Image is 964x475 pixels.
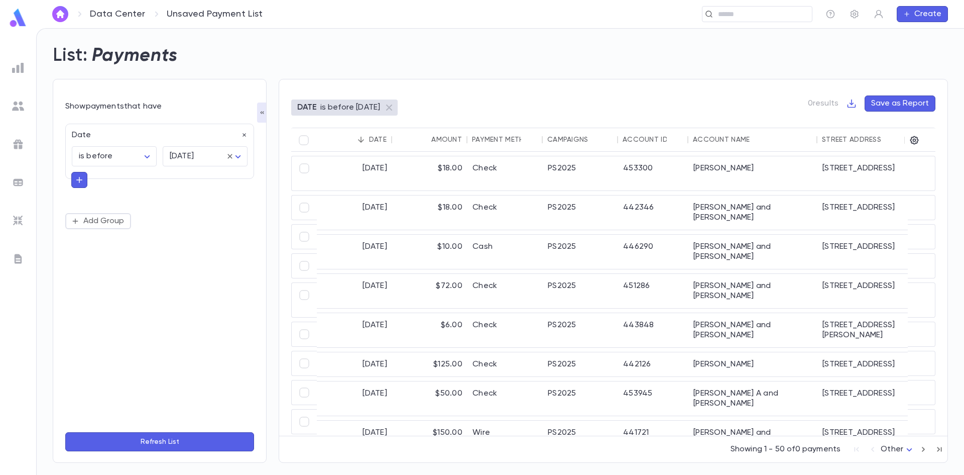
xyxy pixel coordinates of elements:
button: Add Group [65,213,131,229]
div: 442126 [618,352,688,376]
button: Sort [353,132,369,148]
div: $50.00 [392,382,467,416]
div: PS2025 [543,235,618,269]
div: PS2025 [543,196,618,230]
div: [PERSON_NAME] [688,352,817,376]
img: imports_grey.530a8a0e642e233f2baf0ef88e8c9fcb.svg [12,215,24,227]
div: Check [467,156,543,191]
div: [DATE] [317,352,392,376]
div: [PERSON_NAME] A and [PERSON_NAME] [688,382,817,416]
div: Check [467,382,543,416]
div: 442346 [618,196,688,230]
span: is before [79,152,112,160]
div: [PERSON_NAME] and [PERSON_NAME] [688,235,817,269]
button: Sort [521,132,537,148]
div: Check [467,274,543,308]
button: Save as Report [865,96,935,112]
p: is before [DATE] [320,103,381,113]
div: PS2025 [543,156,618,191]
h2: Payments [92,45,178,67]
p: Unsaved Payment List [167,9,263,20]
div: [DATE] [317,421,392,455]
div: 441721 [618,421,688,455]
button: Create [897,6,948,22]
div: Payment Method [472,136,535,144]
div: Wire [467,421,543,455]
div: [DATE] [317,156,392,191]
div: PS2025 [543,352,618,376]
button: Sort [588,132,605,148]
div: PS2025 [543,421,618,455]
div: [PERSON_NAME] and [PERSON_NAME] [688,196,817,230]
button: Sort [881,132,897,148]
div: Date [369,136,387,144]
div: [DATE] [317,382,392,416]
div: Amount [431,136,462,144]
div: PS2025 [543,382,618,416]
div: 443848 [618,313,688,347]
div: $18.00 [392,156,467,191]
div: Check [467,352,543,376]
img: letters_grey.7941b92b52307dd3b8a917253454ce1c.svg [12,253,24,265]
div: DATEis before [DATE] [291,100,398,116]
div: [DATE] [317,235,392,269]
div: [DATE] [317,196,392,230]
div: [STREET_ADDRESS] [817,352,915,376]
div: [DATE] [317,274,392,308]
div: Cash [467,235,543,269]
div: 451286 [618,274,688,308]
div: [STREET_ADDRESS][PERSON_NAME] [817,313,915,347]
button: Sort [667,132,683,148]
button: Refresh List [65,432,254,451]
div: [STREET_ADDRESS] [817,235,915,269]
img: batches_grey.339ca447c9d9533ef1741baa751efc33.svg [12,176,24,188]
p: Showing 1 - 50 of 0 payments [731,444,840,454]
img: reports_grey.c525e4749d1bce6a11f5fe2a8de1b229.svg [12,62,24,74]
img: campaigns_grey.99e729a5f7ee94e3726e6486bddda8f1.svg [12,138,24,150]
div: Check [467,196,543,230]
div: Other [881,442,915,457]
div: 446290 [618,235,688,269]
div: [STREET_ADDRESS] [817,196,915,230]
div: Street Address [822,136,881,144]
div: [PERSON_NAME] [688,156,817,191]
p: DATE [297,103,317,113]
div: $150.00 [392,421,467,455]
button: Sort [750,132,766,148]
img: students_grey.60c7aba0da46da39d6d829b817ac14fc.svg [12,100,24,112]
div: Date [66,124,248,140]
img: home_white.a664292cf8c1dea59945f0da9f25487c.svg [54,10,66,18]
div: PS2025 [543,313,618,347]
div: $6.00 [392,313,467,347]
div: [STREET_ADDRESS] [817,421,915,455]
div: [DATE] [317,313,392,347]
div: Account Name [693,136,750,144]
img: logo [8,8,28,28]
span: [DATE] [170,152,194,160]
span: Other [881,445,903,453]
h2: List: [53,45,88,67]
div: [DATE] [163,147,248,166]
button: Sort [415,132,431,148]
div: $72.00 [392,274,467,308]
div: Campaigns [547,136,588,144]
div: [PERSON_NAME] and [PERSON_NAME] [688,313,817,347]
div: [STREET_ADDRESS] [817,156,915,191]
div: [PERSON_NAME] and [PERSON_NAME] [688,421,817,455]
div: $18.00 [392,196,467,230]
a: Data Center [90,9,145,20]
div: $125.00 [392,352,467,376]
div: [STREET_ADDRESS] [817,382,915,416]
div: 453300 [618,156,688,191]
p: 0 results [808,99,838,109]
div: $10.00 [392,235,467,269]
div: [STREET_ADDRESS] [817,274,915,308]
div: [PERSON_NAME] and [PERSON_NAME] [688,274,817,308]
div: Account ID [623,136,668,144]
div: 453945 [618,382,688,416]
div: is before [72,147,157,166]
div: Show payments that have [65,102,254,112]
div: Check [467,313,543,347]
div: PS2025 [543,274,618,308]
